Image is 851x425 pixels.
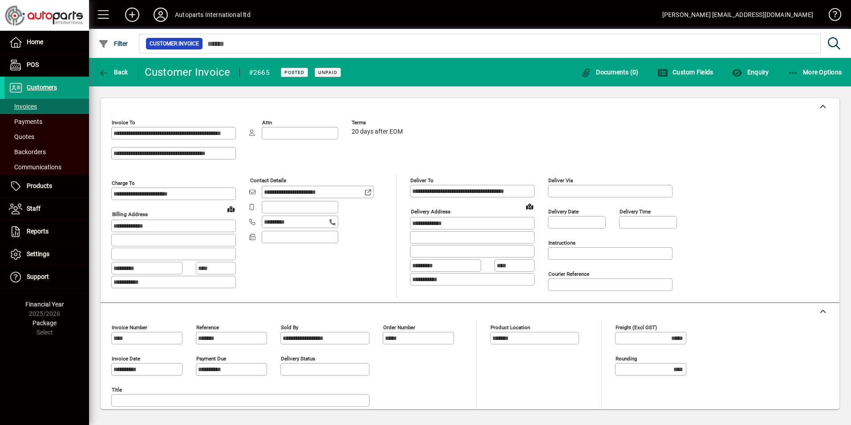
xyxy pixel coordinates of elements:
span: Communications [9,163,61,171]
span: Settings [27,250,49,257]
span: Enquiry [732,69,769,76]
div: Autoparts International ltd [175,8,251,22]
a: Quotes [4,129,89,144]
span: Customer Invoice [150,39,199,48]
button: Back [96,64,130,80]
span: Home [27,38,43,45]
span: Quotes [9,133,34,140]
button: Enquiry [729,64,771,80]
span: Staff [27,205,41,212]
button: Add [118,7,146,23]
button: More Options [786,64,844,80]
a: Products [4,175,89,197]
a: Backorders [4,144,89,159]
div: [PERSON_NAME] [EMAIL_ADDRESS][DOMAIN_NAME] [662,8,813,22]
span: POS [27,61,39,68]
a: Reports [4,221,89,243]
span: Back [98,69,128,76]
a: Home [4,31,89,53]
span: Package [32,319,57,327]
span: Payments [9,118,42,125]
span: Reports [27,228,49,235]
app-page-header-button: Back [89,64,138,80]
span: More Options [788,69,842,76]
span: Invoices [9,103,37,110]
a: Support [4,266,89,288]
a: Payments [4,114,89,129]
span: Financial Year [25,301,64,308]
a: Settings [4,243,89,266]
a: Staff [4,198,89,220]
a: Knowledge Base [822,2,840,31]
span: Backorders [9,148,46,155]
a: POS [4,54,89,76]
span: Products [27,182,52,189]
a: Communications [4,159,89,175]
mat-label: Title [112,387,122,393]
span: Support [27,273,49,280]
a: Invoices [4,99,89,114]
span: Customers [27,84,57,91]
span: Filter [98,40,128,47]
button: Filter [96,36,130,52]
button: Profile [146,7,175,23]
